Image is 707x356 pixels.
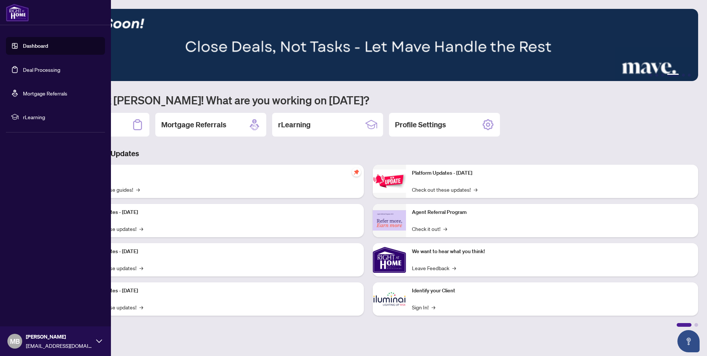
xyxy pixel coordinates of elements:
p: We want to hear what you think! [412,248,692,256]
a: Sign In!→ [412,303,435,311]
a: Dashboard [23,43,48,49]
span: rLearning [23,113,100,121]
button: 5 [682,74,685,77]
h3: Brokerage & Industry Updates [38,148,698,159]
a: Check it out!→ [412,225,447,233]
button: 1 [649,74,652,77]
span: → [432,303,435,311]
button: Open asap [677,330,700,352]
img: We want to hear what you think! [373,243,406,276]
button: 3 [661,74,664,77]
span: pushpin [352,168,361,177]
button: 4 [667,74,679,77]
span: → [139,303,143,311]
h2: rLearning [278,120,311,130]
span: [PERSON_NAME] [26,333,92,341]
span: → [474,185,477,194]
p: Platform Updates - [DATE] [78,208,358,216]
img: logo [6,4,29,21]
a: Deal Processing [23,66,60,73]
p: Platform Updates - [DATE] [412,169,692,177]
h1: Welcome back [PERSON_NAME]! What are you working on [DATE]? [38,93,698,107]
p: Platform Updates - [DATE] [78,248,358,256]
p: Agent Referral Program [412,208,692,216]
h2: Profile Settings [395,120,446,130]
span: → [443,225,447,233]
span: → [139,225,143,233]
p: Self-Help [78,169,358,177]
p: Identify your Client [412,287,692,295]
img: Identify your Client [373,282,406,316]
img: Agent Referral Program [373,210,406,231]
a: Leave Feedback→ [412,264,456,272]
span: MB [10,336,20,346]
img: Platform Updates - June 23, 2025 [373,169,406,193]
span: → [136,185,140,194]
button: 2 [655,74,658,77]
span: [EMAIL_ADDRESS][DOMAIN_NAME] [26,342,92,350]
h2: Mortgage Referrals [161,120,226,130]
p: Platform Updates - [DATE] [78,287,358,295]
img: Slide 3 [38,9,698,81]
span: → [139,264,143,272]
a: Check out these updates!→ [412,185,477,194]
a: Mortgage Referrals [23,90,67,97]
button: 6 [688,74,691,77]
span: → [452,264,456,272]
